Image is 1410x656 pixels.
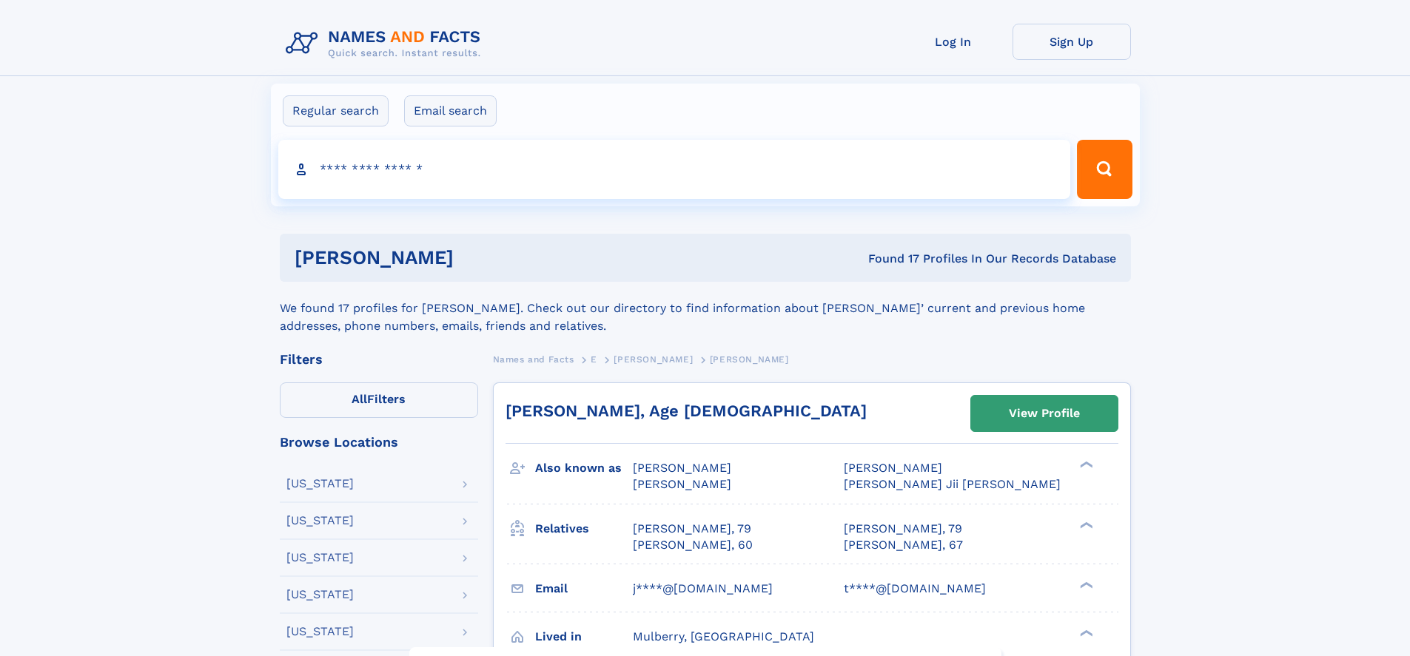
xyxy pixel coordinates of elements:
h3: Email [535,576,633,601]
input: search input [278,140,1071,199]
a: E [591,350,597,368]
span: [PERSON_NAME] [844,461,942,475]
h3: Lived in [535,624,633,649]
div: View Profile [1009,396,1080,430]
span: [PERSON_NAME] [633,461,731,475]
h3: Also known as [535,456,633,481]
div: We found 17 profiles for [PERSON_NAME]. Check out our directory to find information about [PERSON... [280,282,1131,335]
span: [PERSON_NAME] Jii [PERSON_NAME] [844,477,1061,491]
a: Sign Up [1013,24,1131,60]
div: [US_STATE] [286,552,354,564]
div: ❯ [1076,520,1094,530]
a: [PERSON_NAME] [614,350,693,368]
h3: Relatives [535,516,633,541]
span: All [352,392,367,406]
a: [PERSON_NAME], 79 [633,521,751,537]
h1: [PERSON_NAME] [295,248,661,267]
label: Regular search [283,95,389,126]
span: [PERSON_NAME] [614,354,693,365]
div: [US_STATE] [286,478,354,490]
div: Filters [280,353,478,366]
div: [US_STATE] [286,515,354,527]
div: ❯ [1076,460,1094,470]
div: [US_STATE] [286,626,354,638]
div: [US_STATE] [286,589,354,601]
img: Logo Names and Facts [280,24,493,64]
span: [PERSON_NAME] [633,477,731,491]
label: Email search [404,95,497,126]
a: [PERSON_NAME], 60 [633,537,753,553]
div: Found 17 Profiles In Our Records Database [661,251,1116,267]
label: Filters [280,382,478,418]
a: Log In [894,24,1013,60]
span: Mulberry, [GEOGRAPHIC_DATA] [633,629,814,643]
a: View Profile [971,396,1118,431]
span: E [591,354,597,365]
button: Search Button [1077,140,1132,199]
div: ❯ [1076,580,1094,589]
div: ❯ [1076,628,1094,638]
div: Browse Locations [280,436,478,449]
a: [PERSON_NAME], Age [DEMOGRAPHIC_DATA] [506,402,867,420]
a: Names and Facts [493,350,574,368]
span: [PERSON_NAME] [710,354,789,365]
a: [PERSON_NAME], 67 [844,537,963,553]
a: [PERSON_NAME], 79 [844,521,962,537]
